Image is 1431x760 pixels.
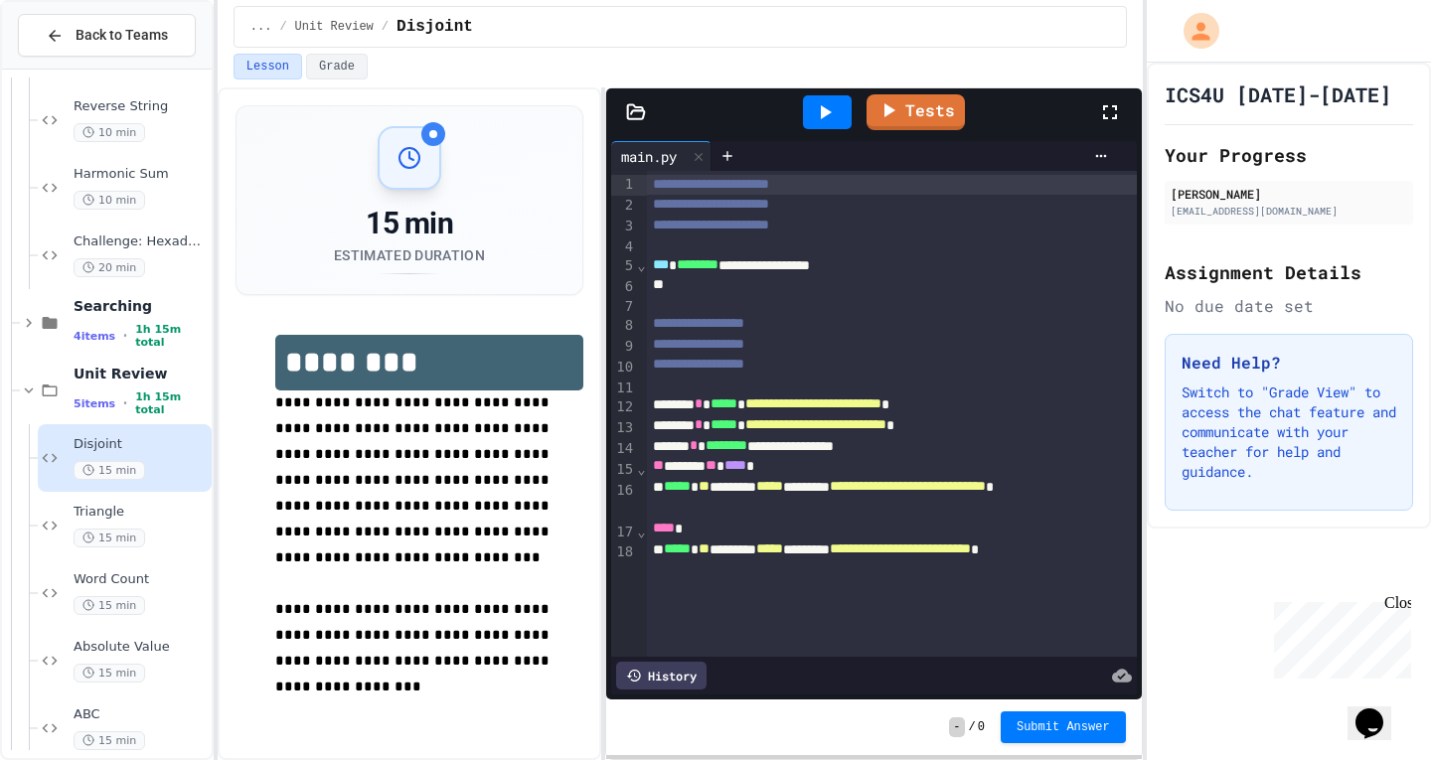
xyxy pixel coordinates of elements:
span: • [123,328,127,344]
div: [EMAIL_ADDRESS][DOMAIN_NAME] [1171,204,1407,219]
span: Absolute Value [74,639,208,656]
div: 15 [611,460,636,481]
div: 6 [611,277,636,297]
span: Unit Review [295,19,374,35]
span: - [949,717,964,737]
button: Lesson [234,54,302,79]
span: Reverse String [74,98,208,115]
div: [PERSON_NAME] [1171,185,1407,203]
div: My Account [1163,8,1224,54]
div: Chat with us now!Close [8,8,137,126]
span: 15 min [74,461,145,480]
button: Submit Answer [1001,711,1126,743]
div: main.py [611,146,687,167]
button: Back to Teams [18,14,196,57]
div: 10 [611,358,636,379]
span: Disjoint [397,15,473,39]
div: 1 [611,175,636,196]
span: Submit Answer [1017,719,1110,735]
span: 15 min [74,731,145,750]
h2: Your Progress [1165,141,1413,169]
div: No due date set [1165,294,1413,318]
span: 1h 15m total [135,323,208,349]
div: 18 [611,542,636,584]
div: History [616,662,707,689]
span: Searching [74,297,208,315]
span: ... [250,19,272,35]
div: 4 [611,237,636,257]
div: 2 [611,196,636,217]
div: 9 [611,337,636,358]
iframe: chat widget [1266,594,1411,679]
h1: ICS4U [DATE]-[DATE] [1165,80,1391,108]
span: Back to Teams [76,25,168,46]
div: 15 min [334,206,485,241]
div: 14 [611,439,636,460]
iframe: chat widget [1348,681,1411,740]
span: 0 [978,719,985,735]
span: 5 items [74,397,115,410]
span: Disjoint [74,436,208,453]
span: 15 min [74,529,145,547]
div: 17 [611,523,636,543]
div: 7 [611,297,636,317]
div: 13 [611,418,636,439]
span: 20 min [74,258,145,277]
span: / [279,19,286,35]
span: / [969,719,976,735]
div: 11 [611,379,636,398]
div: Estimated Duration [334,245,485,265]
span: Harmonic Sum [74,166,208,183]
div: main.py [611,141,712,171]
span: 1h 15m total [135,390,208,416]
span: ABC [74,706,208,723]
span: 10 min [74,191,145,210]
span: 15 min [74,596,145,615]
div: 12 [611,397,636,418]
span: Fold line [636,461,646,477]
div: 5 [611,256,636,277]
span: Word Count [74,571,208,588]
div: 8 [611,316,636,337]
span: Fold line [636,257,646,273]
span: • [123,395,127,411]
p: Switch to "Grade View" to access the chat feature and communicate with your teacher for help and ... [1182,382,1396,482]
button: Grade [306,54,368,79]
span: Challenge: Hexadecimal [74,233,208,250]
span: / [382,19,389,35]
a: Tests [867,94,965,130]
span: 10 min [74,123,145,142]
div: 3 [611,217,636,237]
div: 16 [611,481,636,523]
h2: Assignment Details [1165,258,1413,286]
span: 4 items [74,330,115,343]
span: Triangle [74,504,208,521]
h3: Need Help? [1182,351,1396,375]
span: 15 min [74,664,145,683]
span: Unit Review [74,365,208,382]
span: Fold line [636,524,646,539]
